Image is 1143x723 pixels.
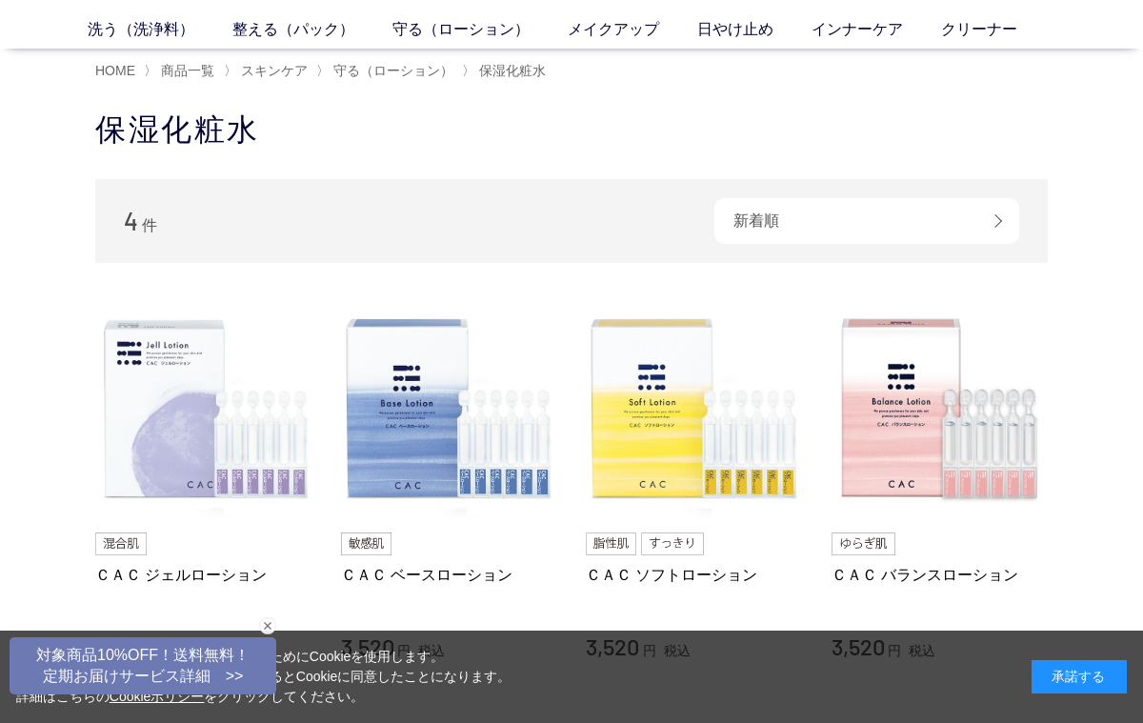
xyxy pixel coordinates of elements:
a: 整える（パック） [232,18,392,41]
img: 混合肌 [95,532,147,555]
a: 商品一覧 [157,63,214,78]
li: 〉 [462,62,551,80]
span: 商品一覧 [161,63,214,78]
span: 件 [142,217,157,233]
a: 日やけ止め [697,18,812,41]
a: インナーケア [812,18,941,41]
li: 〉 [144,62,219,80]
a: ＣＡＣ ベースローション [341,565,558,585]
span: スキンケア [241,63,308,78]
a: ＣＡＣ バランスローション [832,565,1049,585]
img: ＣＡＣ バランスローション [832,301,1049,518]
a: 洗う（洗浄料） [88,18,232,41]
h1: 保湿化粧水 [95,110,1048,151]
img: すっきり [641,532,704,555]
img: ゆらぎ肌 [832,532,896,555]
img: 敏感肌 [341,532,392,555]
a: 守る（ローション） [330,63,453,78]
img: ＣＡＣ ベースローション [341,301,558,518]
a: ＣＡＣ ソフトローション [586,565,803,585]
img: ＣＡＣ ジェルローション [95,301,312,518]
a: スキンケア [237,63,308,78]
img: ＣＡＣ ソフトローション [586,301,803,518]
div: 新着順 [714,198,1019,244]
a: クリーナー [941,18,1055,41]
span: 4 [124,206,138,235]
span: 保湿化粧水 [479,63,546,78]
a: 保湿化粧水 [475,63,546,78]
span: 守る（ローション） [333,63,453,78]
a: 守る（ローション） [392,18,568,41]
img: 脂性肌 [586,532,636,555]
a: ＣＡＣ ジェルローション [95,565,312,585]
a: メイクアップ [568,18,697,41]
li: 〉 [316,62,458,80]
div: 承諾する [1032,660,1127,693]
a: HOME [95,63,135,78]
li: 〉 [224,62,312,80]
